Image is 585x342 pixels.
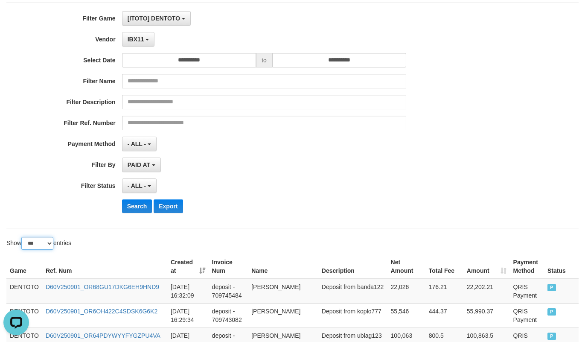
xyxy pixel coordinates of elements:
th: Description [318,254,387,279]
span: IBX11 [128,36,144,43]
button: - ALL - [122,178,157,193]
th: Status [544,254,579,279]
span: - ALL - [128,182,146,189]
button: IBX11 [122,32,155,47]
button: - ALL - [122,137,157,151]
button: [ITOTO] DENTOTO [122,11,191,26]
td: 444.37 [425,303,463,327]
td: QRIS Payment [510,303,544,327]
a: D60V250901_OR68GU17DKG6EH9HND9 [46,284,159,290]
td: Deposit from koplo777 [318,303,387,327]
span: PAID [547,308,556,316]
a: D60V250901_OR6OH422C4SDSK6G6K2 [46,308,157,315]
td: Deposit from banda122 [318,279,387,304]
span: - ALL - [128,140,146,147]
td: [PERSON_NAME] [248,279,318,304]
td: 55,546 [387,303,425,327]
td: [DATE] 16:32:09 [167,279,209,304]
th: Created at: activate to sort column ascending [167,254,209,279]
label: Show entries [6,237,71,250]
th: Total Fee [425,254,463,279]
a: D60V250901_OR64PDYWYYFYGZPU4VA [46,332,160,339]
th: Game [6,254,42,279]
th: Ref. Num [42,254,167,279]
td: deposit - 709745484 [209,279,248,304]
button: Open LiveChat chat widget [3,3,29,29]
td: [DATE] 16:29:34 [167,303,209,327]
span: PAID [547,284,556,291]
span: to [256,53,272,67]
button: Search [122,199,152,213]
td: 22,026 [387,279,425,304]
th: Net Amount [387,254,425,279]
th: Name [248,254,318,279]
select: Showentries [21,237,53,250]
th: Invoice Num [209,254,248,279]
td: QRIS Payment [510,279,544,304]
span: PAID [547,333,556,340]
th: Payment Method [510,254,544,279]
span: [ITOTO] DENTOTO [128,15,180,22]
td: 176.21 [425,279,463,304]
button: Export [154,199,183,213]
button: PAID AT [122,158,161,172]
td: deposit - 709743082 [209,303,248,327]
td: 22,202.21 [463,279,510,304]
th: Amount: activate to sort column ascending [463,254,510,279]
td: DENTOTO [6,303,42,327]
td: DENTOTO [6,279,42,304]
td: 55,990.37 [463,303,510,327]
span: PAID AT [128,161,150,168]
td: [PERSON_NAME] [248,303,318,327]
